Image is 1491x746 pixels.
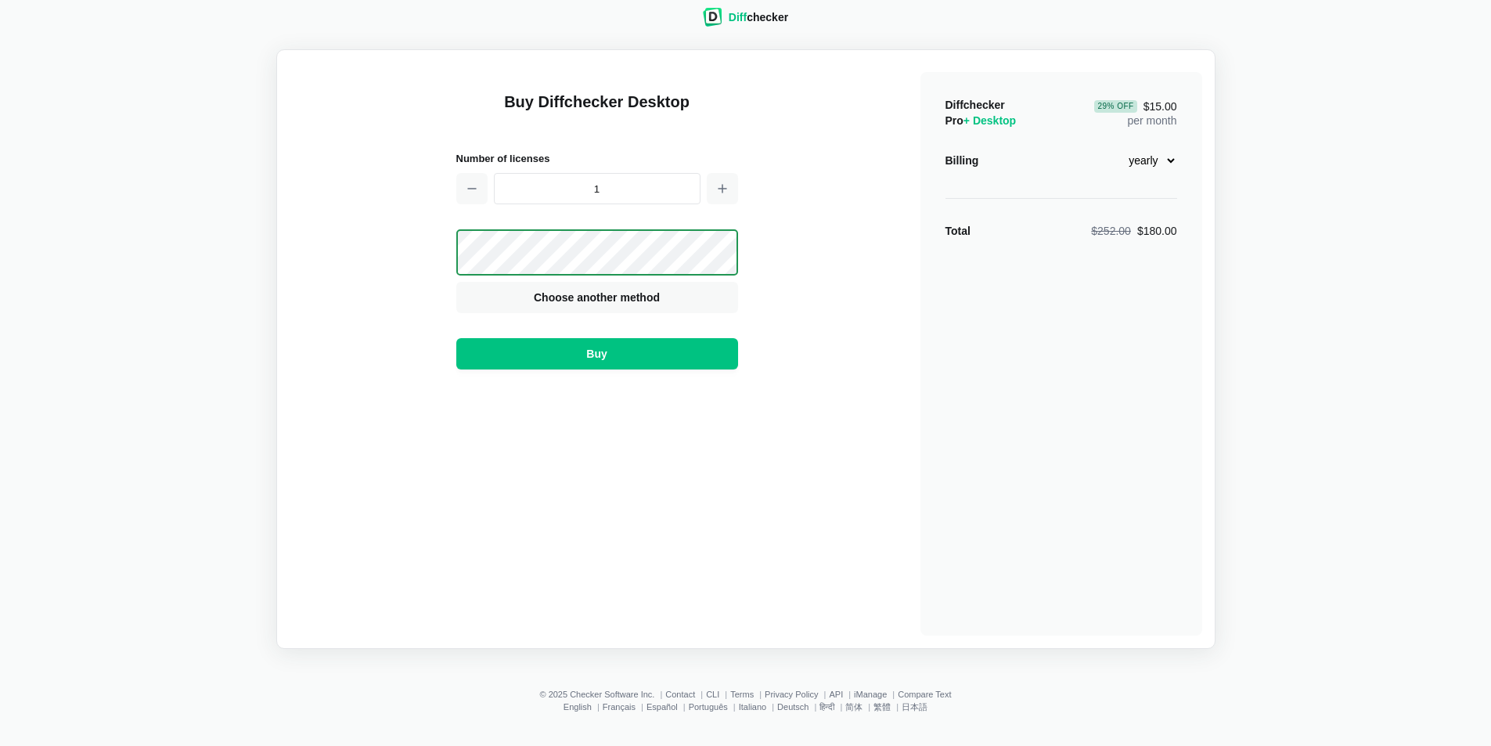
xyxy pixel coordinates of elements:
[945,153,979,168] div: Billing
[873,702,891,712] a: 繁體
[703,16,788,29] a: Diffchecker logoDiffchecker
[456,150,738,167] h2: Number of licenses
[665,690,695,699] a: Contact
[494,173,700,204] input: 1
[945,114,1017,127] span: Pro
[739,702,766,712] a: Italiano
[829,690,843,699] a: API
[1094,100,1176,113] span: $15.00
[689,702,728,712] a: Português
[603,702,636,712] a: Français
[539,690,665,699] li: © 2025 Checker Software Inc.
[765,690,818,699] a: Privacy Policy
[564,702,592,712] a: English
[729,11,747,23] span: Diff
[1091,223,1176,239] div: $180.00
[777,702,809,712] a: Deutsch
[703,8,722,27] img: Diffchecker logo
[583,346,610,362] span: Buy
[854,690,887,699] a: iManage
[945,225,971,237] strong: Total
[963,114,1016,127] span: + Desktop
[902,702,927,712] a: 日本語
[845,702,863,712] a: 简体
[1094,97,1176,128] div: per month
[1094,100,1136,113] div: 29 % Off
[729,9,788,25] div: checker
[646,702,678,712] a: Español
[706,690,719,699] a: CLI
[531,290,663,305] span: Choose another method
[456,282,738,313] button: Choose another method
[898,690,951,699] a: Compare Text
[730,690,754,699] a: Terms
[456,338,738,369] button: Buy
[819,702,834,712] a: हिन्दी
[1091,225,1131,237] span: $252.00
[456,91,738,132] h1: Buy Diffchecker Desktop
[945,99,1005,111] span: Diffchecker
